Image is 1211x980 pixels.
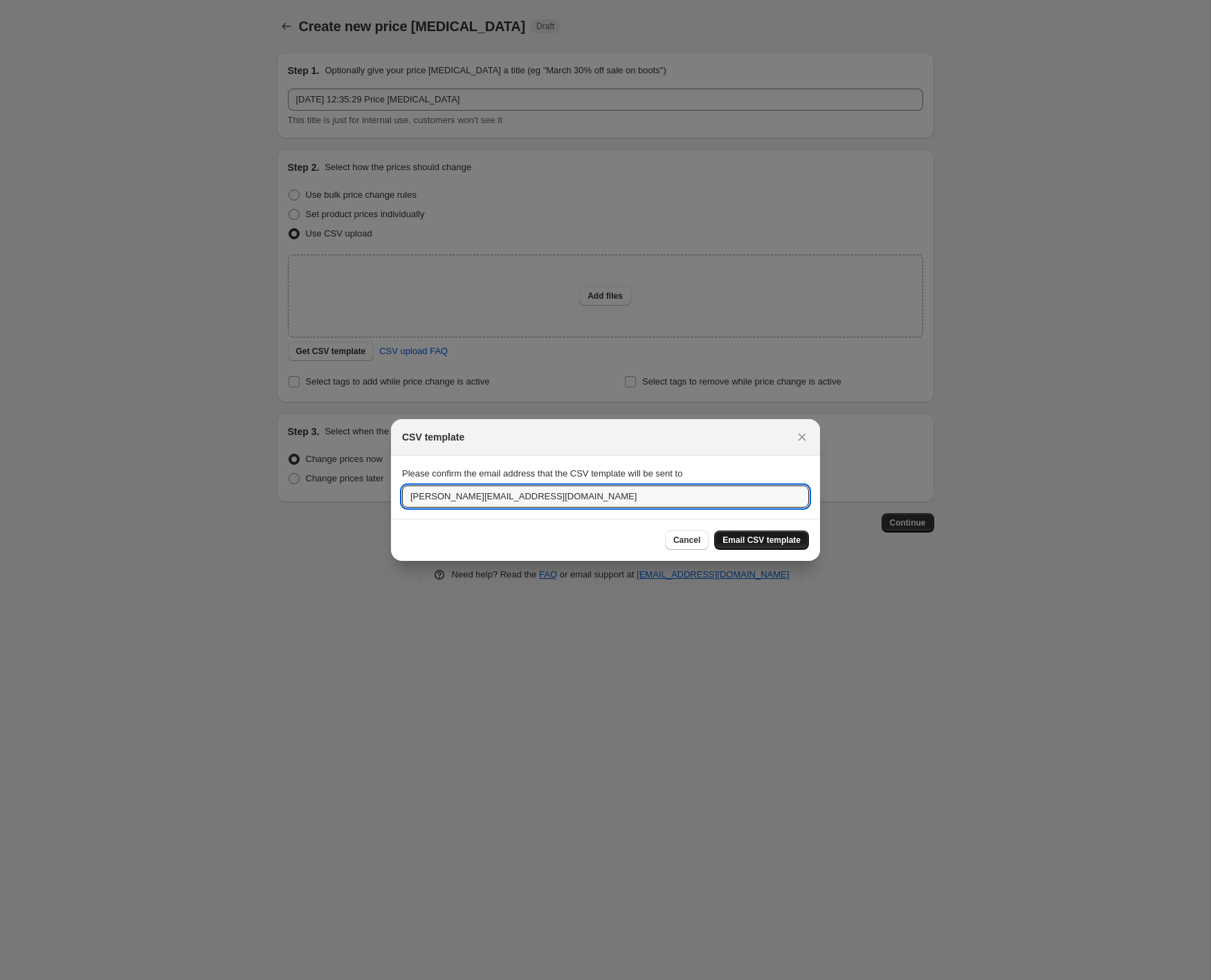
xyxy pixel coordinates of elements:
[673,535,700,546] span: Cancel
[792,427,812,447] button: Close
[722,535,801,546] span: Email CSV template
[402,430,464,444] h2: CSV template
[665,530,709,550] button: Cancel
[402,468,682,479] span: Please confirm the email address that the CSV template will be sent to
[714,530,809,550] button: Email CSV template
